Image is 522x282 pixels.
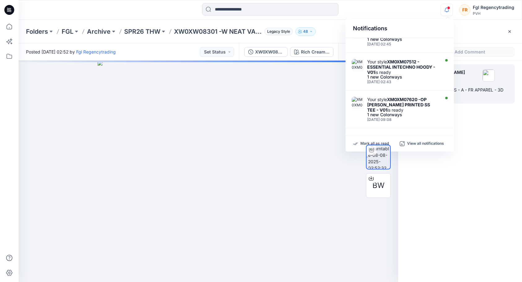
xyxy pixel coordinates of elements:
div: Fgl Regencytrading [473,4,514,11]
img: XM0XM07620 -OP RODGER PRINTED SS TEE - V01 [352,97,364,109]
div: PVH [473,11,514,16]
a: SPR26 THW [124,27,160,36]
div: Friday, August 08, 2025 02:45 [367,42,438,46]
button: Legacy Style [262,27,293,36]
a: Fgl Regencytrading [76,49,116,54]
button: Rich Cream - YA6 [290,47,333,57]
span: BW [372,180,385,191]
div: 1 new Colorways [367,37,438,41]
div: Friday, August 08, 2025 02:43 [367,80,438,84]
img: turntable-08-08-2025-02:52:32 [368,145,390,169]
p: 48 [303,28,308,35]
button: XW0XW08302 -W STRIPE FLORAL TEE-V02 [244,47,288,57]
div: 1 new Colorways [367,113,438,117]
div: XW0XW08302 -W STRIPE FLORAL TEE-V02 [255,49,284,55]
div: Rich Cream - YA6 [301,49,329,55]
div: Notifications [346,19,454,38]
button: 48 [295,27,316,36]
div: Tuesday, August 05, 2025 09:08 [367,117,438,122]
div: 1 new Colorways [367,75,438,79]
div: FR [459,4,470,15]
div: Your style is ready [367,97,438,113]
span: Posted [DATE] 02:52 by [26,49,116,55]
strong: XM0XM07512 - ESSENTIAL INTECHNO HOODY - V01 [367,59,435,75]
div: Your style is ready [367,59,438,75]
button: Add Comment [418,47,515,57]
div: Sample # 664138 - S - A - FR APPAREL - 3D Proto Sample [413,86,507,101]
p: XW0XW08301 -W NEAT VARSITY C- NK SS TEE-V02 [174,27,262,36]
span: Legacy Style [264,28,293,35]
p: View all notifications [407,141,444,147]
strong: XM0XM07620 -OP [PERSON_NAME] PRINTED SS TEE - V01 [367,97,430,113]
img: XM0XM07512 - ESSENTIAL INTECHNO HOODY - V01 [352,59,364,71]
a: Archive [87,27,111,36]
a: FGL [62,27,73,36]
a: Folders [26,27,48,36]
